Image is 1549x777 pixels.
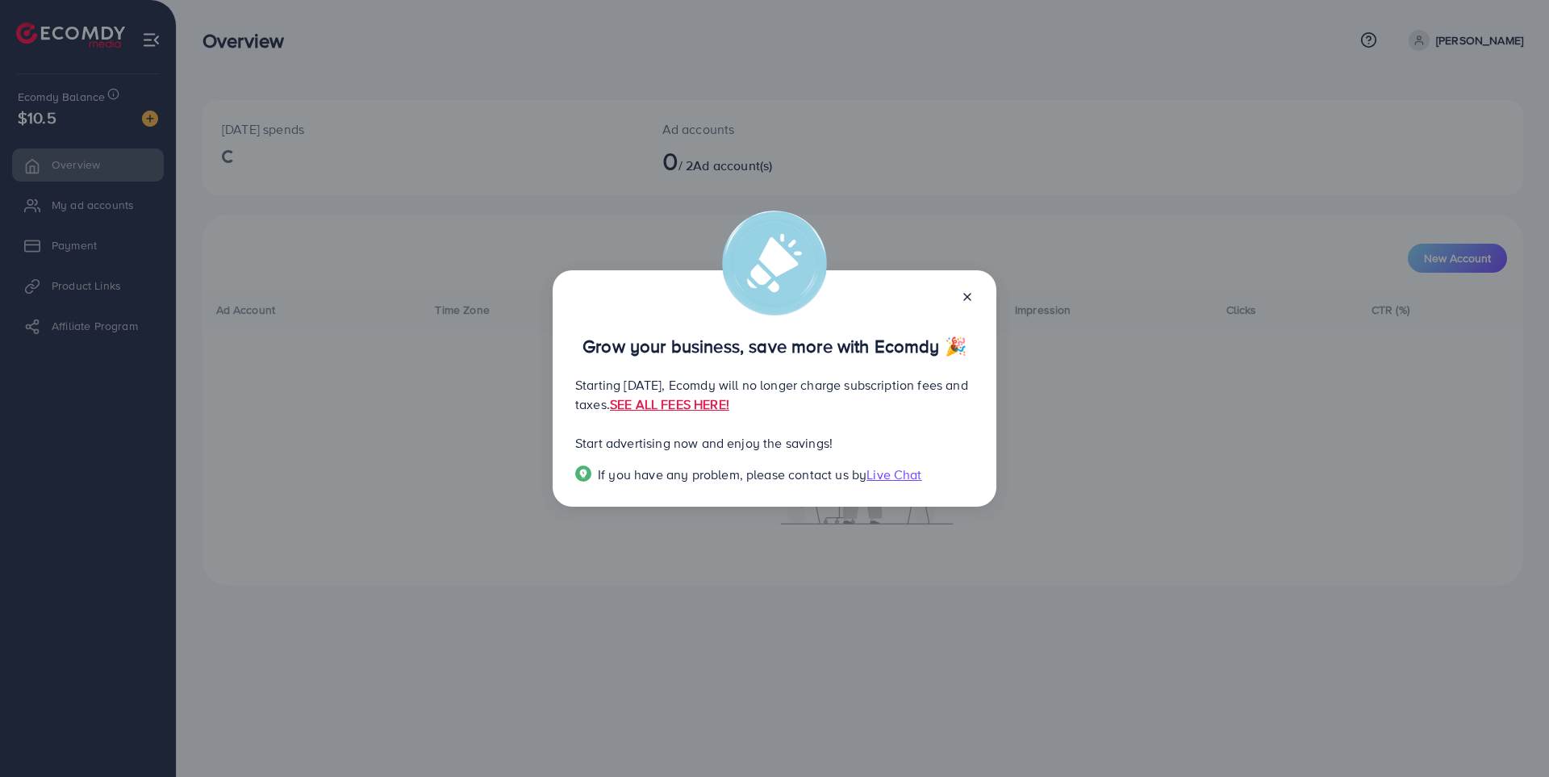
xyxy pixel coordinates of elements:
[610,395,729,413] a: SEE ALL FEES HERE!
[575,336,974,356] p: Grow your business, save more with Ecomdy 🎉
[575,375,974,414] p: Starting [DATE], Ecomdy will no longer charge subscription fees and taxes.
[575,466,591,482] img: Popup guide
[866,466,921,483] span: Live Chat
[722,211,827,315] img: alert
[575,433,974,453] p: Start advertising now and enjoy the savings!
[598,466,866,483] span: If you have any problem, please contact us by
